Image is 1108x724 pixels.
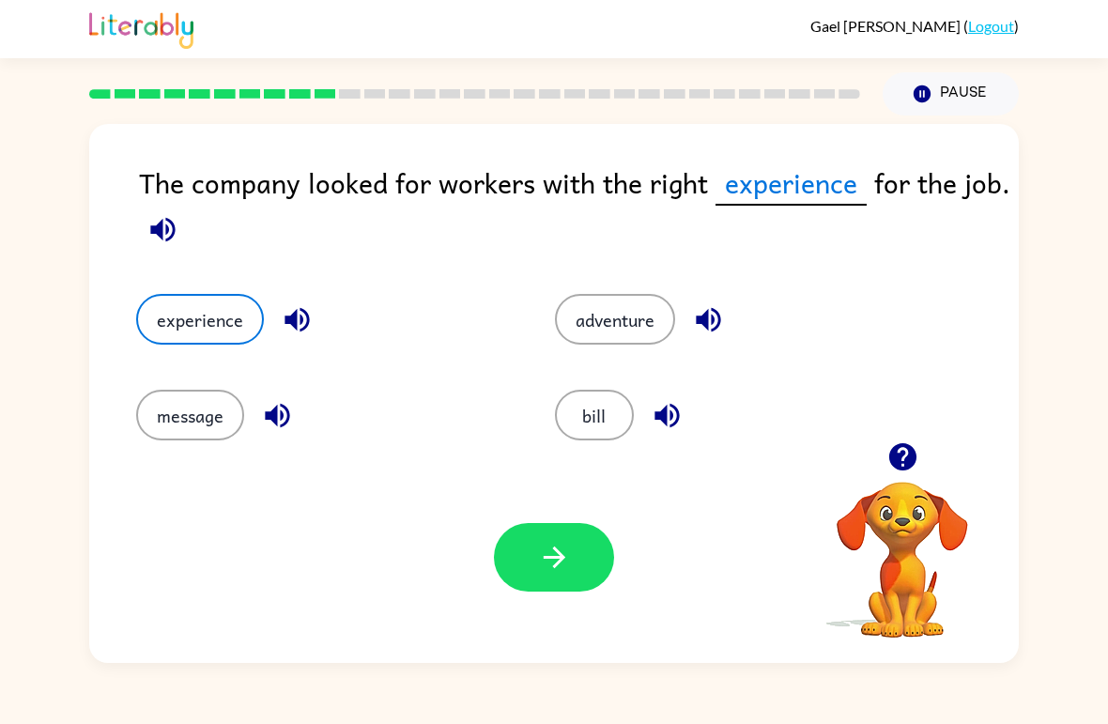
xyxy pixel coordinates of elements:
a: Logout [968,17,1014,35]
button: experience [136,294,264,345]
button: message [136,390,244,440]
video: Your browser must support playing .mp4 files to use Literably. Please try using another browser. [808,453,996,640]
div: The company looked for workers with the right for the job. [139,162,1019,256]
button: Pause [883,72,1019,116]
button: bill [555,390,634,440]
span: experience [716,162,867,206]
div: ( ) [810,17,1019,35]
button: adventure [555,294,675,345]
span: Gael [PERSON_NAME] [810,17,963,35]
img: Literably [89,8,193,49]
